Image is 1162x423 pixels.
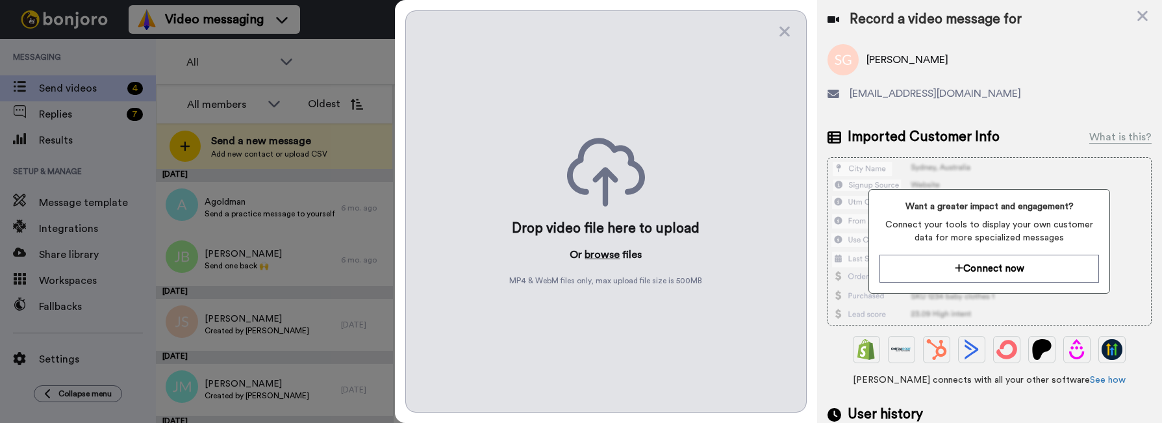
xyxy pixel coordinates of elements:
img: Hubspot [926,339,947,360]
span: Want a greater impact and engagement? [879,200,1099,213]
div: What is this? [1089,129,1152,145]
span: MP4 & WebM files only, max upload file size is 500 MB [509,276,702,286]
span: [PERSON_NAME] connects with all your other software [827,374,1152,387]
img: Ontraport [891,339,912,360]
img: GoHighLevel [1102,339,1122,360]
img: Patreon [1031,339,1052,360]
img: ConvertKit [996,339,1017,360]
img: Shopify [856,339,877,360]
button: browse [585,247,620,263]
span: [EMAIL_ADDRESS][DOMAIN_NAME] [850,86,1021,101]
button: Connect now [879,255,1099,283]
img: Drip [1067,339,1087,360]
img: ActiveCampaign [961,339,982,360]
a: See how [1090,376,1126,385]
span: Connect your tools to display your own customer data for more specialized messages [879,218,1099,244]
div: Drop video file here to upload [512,220,700,238]
span: Imported Customer Info [848,127,1000,147]
p: Or files [570,247,642,263]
